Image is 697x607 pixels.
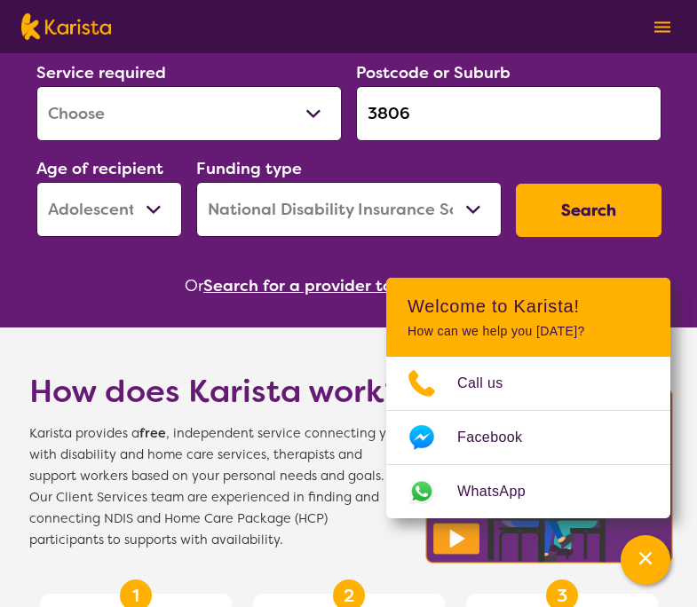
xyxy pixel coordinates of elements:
[356,86,661,141] input: Type
[386,357,670,518] ul: Choose channel
[185,272,203,299] span: Or
[29,423,402,551] span: Karista provides a , independent service connecting you with disability and home care services, t...
[139,425,166,442] b: free
[654,21,670,33] img: menu
[408,324,649,339] p: How can we help you [DATE]?
[36,62,166,83] label: Service required
[457,424,543,451] span: Facebook
[36,158,163,179] label: Age of recipient
[408,296,649,317] h2: Welcome to Karista!
[457,478,547,505] span: WhatsApp
[356,62,511,83] label: Postcode or Suburb
[386,465,670,518] a: Web link opens in a new tab.
[203,272,512,299] button: Search for a provider to leave a review
[618,532,673,587] iframe: To enrich screen reader interactions, please activate Accessibility in Grammarly extension settings
[29,370,402,413] h1: How does Karista work?
[21,13,111,40] img: Karista logo
[516,184,661,237] button: Search
[386,278,670,518] div: Channel Menu
[457,370,525,397] span: Call us
[196,158,302,179] label: Funding type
